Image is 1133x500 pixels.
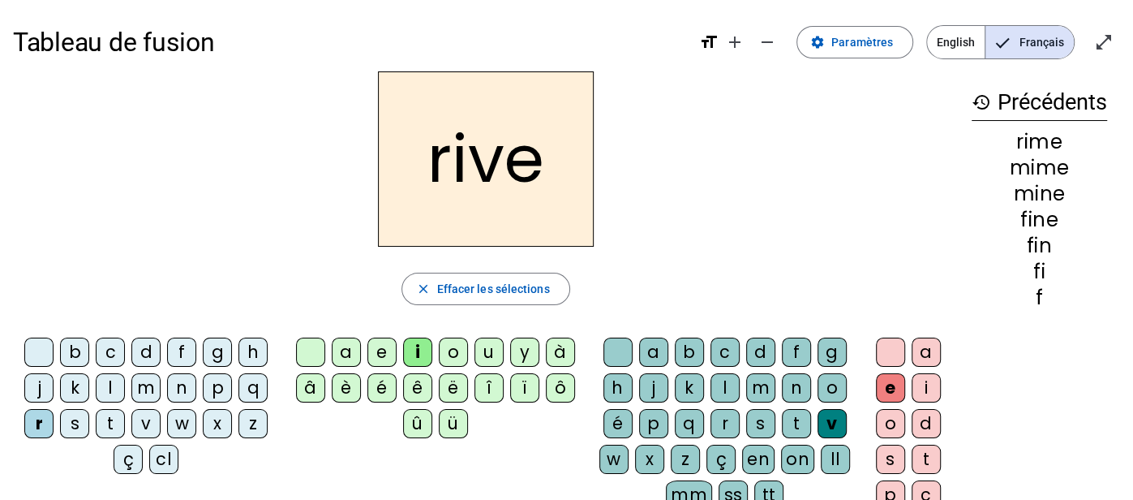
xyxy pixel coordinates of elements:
[599,445,629,474] div: w
[757,32,777,52] mat-icon: remove
[296,373,325,403] div: â
[782,338,811,367] div: f
[746,338,775,367] div: d
[203,373,232,403] div: p
[546,338,575,367] div: à
[972,93,991,112] mat-icon: history
[332,373,361,403] div: è
[203,338,232,367] div: g
[367,338,397,367] div: e
[131,338,161,367] div: d
[818,373,847,403] div: o
[403,338,432,367] div: i
[510,373,539,403] div: ï
[639,338,668,367] div: a
[782,373,811,403] div: n
[972,158,1107,178] div: mime
[876,373,905,403] div: e
[378,71,594,247] h2: rive
[671,445,700,474] div: z
[367,373,397,403] div: é
[985,26,1074,58] span: Français
[710,373,740,403] div: l
[401,273,569,305] button: Effacer les sélections
[719,26,751,58] button: Augmenter la taille de la police
[796,26,913,58] button: Paramètres
[238,373,268,403] div: q
[675,338,704,367] div: b
[603,373,633,403] div: h
[439,338,468,367] div: o
[781,445,814,474] div: on
[810,35,825,50] mat-icon: settings
[13,16,686,68] h1: Tableau de fusion
[706,445,736,474] div: ç
[876,445,905,474] div: s
[876,409,905,438] div: o
[746,373,775,403] div: m
[972,184,1107,204] div: mine
[474,338,504,367] div: u
[912,409,941,438] div: d
[332,338,361,367] div: a
[167,409,196,438] div: w
[96,338,125,367] div: c
[818,409,847,438] div: v
[603,409,633,438] div: é
[751,26,783,58] button: Diminuer la taille de la police
[1094,32,1114,52] mat-icon: open_in_full
[912,445,941,474] div: t
[24,409,54,438] div: r
[972,210,1107,230] div: fine
[699,32,719,52] mat-icon: format_size
[831,32,893,52] span: Paramètres
[24,373,54,403] div: j
[203,409,232,438] div: x
[972,84,1107,121] h3: Précédents
[546,373,575,403] div: ô
[403,409,432,438] div: û
[96,373,125,403] div: l
[675,409,704,438] div: q
[96,409,125,438] div: t
[131,373,161,403] div: m
[131,409,161,438] div: v
[1088,26,1120,58] button: Entrer en plein écran
[635,445,664,474] div: x
[927,26,985,58] span: English
[403,373,432,403] div: ê
[675,373,704,403] div: k
[972,262,1107,282] div: fi
[972,236,1107,256] div: fin
[926,25,1075,59] mat-button-toggle-group: Language selection
[439,409,468,438] div: ü
[782,409,811,438] div: t
[818,338,847,367] div: g
[710,409,740,438] div: r
[821,445,850,474] div: ll
[639,409,668,438] div: p
[710,338,740,367] div: c
[436,279,549,299] span: Effacer les sélections
[149,445,178,474] div: cl
[972,132,1107,152] div: rime
[60,373,89,403] div: k
[167,373,196,403] div: n
[238,409,268,438] div: z
[474,373,504,403] div: î
[60,338,89,367] div: b
[972,288,1107,308] div: f
[238,338,268,367] div: h
[415,282,430,296] mat-icon: close
[60,409,89,438] div: s
[167,338,196,367] div: f
[510,338,539,367] div: y
[639,373,668,403] div: j
[725,32,745,52] mat-icon: add
[742,445,775,474] div: en
[439,373,468,403] div: ë
[912,338,941,367] div: a
[912,373,941,403] div: i
[746,409,775,438] div: s
[114,445,143,474] div: ç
